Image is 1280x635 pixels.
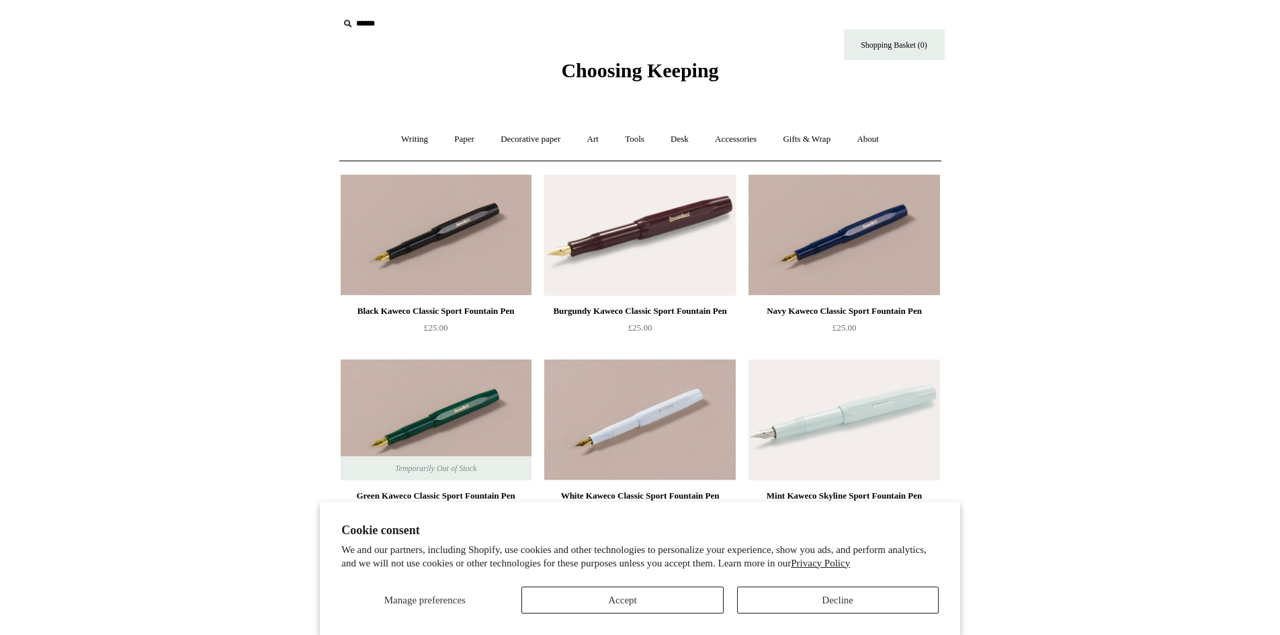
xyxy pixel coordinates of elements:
[771,122,843,157] a: Gifts & Wrap
[341,359,531,480] a: Green Kaweco Classic Sport Fountain Pen Green Kaweco Classic Sport Fountain Pen Temporarily Out o...
[749,303,939,358] a: Navy Kaweco Classic Sport Fountain Pen £25.00
[341,488,531,543] a: Green Kaweco Classic Sport Fountain Pen £25.00
[749,359,939,480] img: Mint Kaweco Skyline Sport Fountain Pen
[749,175,939,296] img: Navy Kaweco Classic Sport Fountain Pen
[752,303,936,319] div: Navy Kaweco Classic Sport Fountain Pen
[341,175,531,296] a: Black Kaweco Classic Sport Fountain Pen Black Kaweco Classic Sport Fountain Pen
[341,587,508,613] button: Manage preferences
[737,587,939,613] button: Decline
[613,122,656,157] a: Tools
[703,122,769,157] a: Accessories
[544,359,735,480] a: White Kaweco Classic Sport Fountain Pen White Kaweco Classic Sport Fountain Pen
[749,175,939,296] a: Navy Kaweco Classic Sport Fountain Pen Navy Kaweco Classic Sport Fountain Pen
[344,488,528,504] div: Green Kaweco Classic Sport Fountain Pen
[488,122,572,157] a: Decorative paper
[749,359,939,480] a: Mint Kaweco Skyline Sport Fountain Pen Mint Kaweco Skyline Sport Fountain Pen
[341,303,531,358] a: Black Kaweco Classic Sport Fountain Pen £25.00
[544,488,735,543] a: White Kaweco Classic Sport Fountain Pen £25.00
[658,122,701,157] a: Desk
[389,122,440,157] a: Writing
[749,488,939,543] a: Mint Kaweco Skyline Sport Fountain Pen £25.00
[791,558,850,568] a: Privacy Policy
[341,175,531,296] img: Black Kaweco Classic Sport Fountain Pen
[424,323,448,333] span: £25.00
[384,595,466,605] span: Manage preferences
[628,323,652,333] span: £25.00
[561,59,718,81] span: Choosing Keeping
[341,359,531,480] img: Green Kaweco Classic Sport Fountain Pen
[341,523,939,538] h2: Cookie consent
[575,122,611,157] a: Art
[561,70,718,79] a: Choosing Keeping
[833,323,857,333] span: £25.00
[544,175,735,296] img: Burgundy Kaweco Classic Sport Fountain Pen
[548,488,732,504] div: White Kaweco Classic Sport Fountain Pen
[341,544,939,570] p: We and our partners, including Shopify, use cookies and other technologies to personalize your ex...
[521,587,723,613] button: Accept
[544,359,735,480] img: White Kaweco Classic Sport Fountain Pen
[845,122,891,157] a: About
[752,488,936,504] div: Mint Kaweco Skyline Sport Fountain Pen
[344,303,528,319] div: Black Kaweco Classic Sport Fountain Pen
[442,122,486,157] a: Paper
[382,456,490,480] span: Temporarily Out of Stock
[844,30,945,60] a: Shopping Basket (0)
[548,303,732,319] div: Burgundy Kaweco Classic Sport Fountain Pen
[544,175,735,296] a: Burgundy Kaweco Classic Sport Fountain Pen Burgundy Kaweco Classic Sport Fountain Pen
[544,303,735,358] a: Burgundy Kaweco Classic Sport Fountain Pen £25.00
